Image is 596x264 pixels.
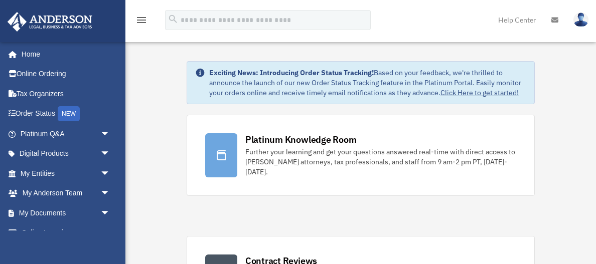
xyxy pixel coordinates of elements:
[135,14,147,26] i: menu
[58,106,80,121] div: NEW
[245,133,357,146] div: Platinum Knowledge Room
[245,147,516,177] div: Further your learning and get your questions answered real-time with direct access to [PERSON_NAM...
[100,223,120,243] span: arrow_drop_down
[440,88,519,97] a: Click Here to get started!
[7,104,125,124] a: Order StatusNEW
[209,68,526,98] div: Based on your feedback, we're thrilled to announce the launch of our new Order Status Tracking fe...
[7,203,125,223] a: My Documentsarrow_drop_down
[7,64,125,84] a: Online Ordering
[7,223,125,243] a: Online Learningarrow_drop_down
[209,68,374,77] strong: Exciting News: Introducing Order Status Tracking!
[100,183,120,204] span: arrow_drop_down
[5,12,95,32] img: Anderson Advisors Platinum Portal
[100,124,120,144] span: arrow_drop_down
[7,124,125,144] a: Platinum Q&Aarrow_drop_down
[135,18,147,26] a: menu
[100,163,120,184] span: arrow_drop_down
[7,163,125,183] a: My Entitiesarrow_drop_down
[573,13,588,27] img: User Pic
[7,44,120,64] a: Home
[187,115,535,196] a: Platinum Knowledge Room Further your learning and get your questions answered real-time with dire...
[168,14,179,25] i: search
[100,203,120,223] span: arrow_drop_down
[7,183,125,203] a: My Anderson Teamarrow_drop_down
[7,84,125,104] a: Tax Organizers
[100,144,120,164] span: arrow_drop_down
[7,144,125,164] a: Digital Productsarrow_drop_down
